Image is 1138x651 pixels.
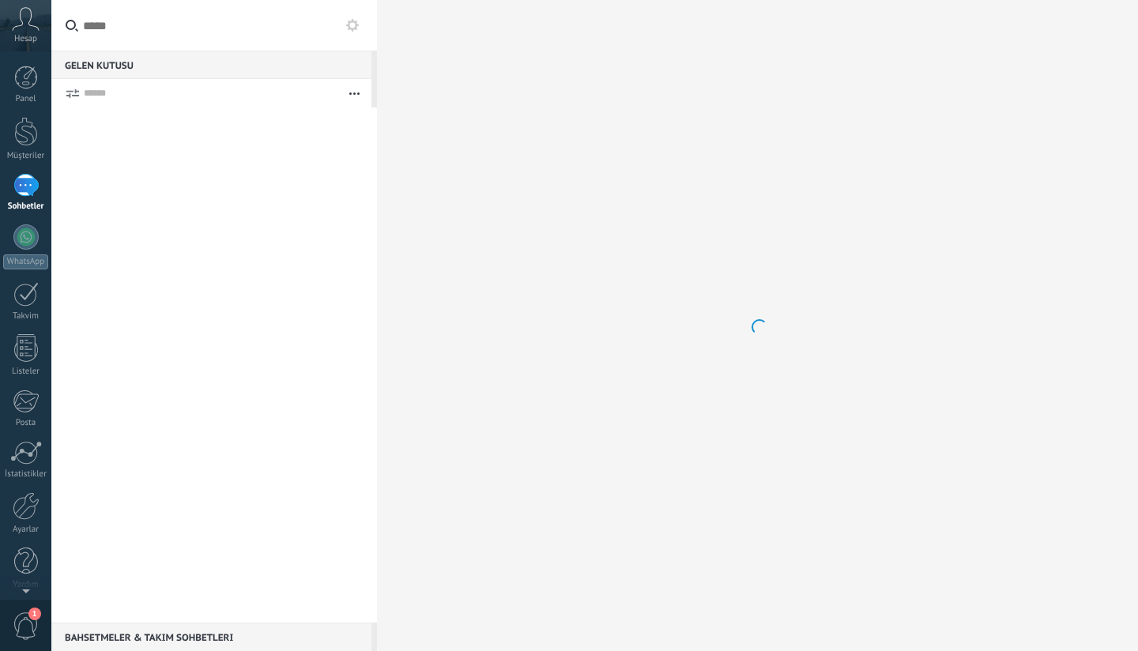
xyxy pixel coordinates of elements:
[3,201,49,212] div: Sohbetler
[28,608,41,620] span: 1
[14,34,37,44] span: Hesap
[3,151,49,161] div: Müşteriler
[337,79,371,107] button: Daha fazla
[3,525,49,535] div: Ayarlar
[51,51,371,79] div: Gelen Kutusu
[3,418,49,428] div: Posta
[3,311,49,322] div: Takvim
[3,254,48,269] div: WhatsApp
[51,623,371,651] div: Bahsetmeler & Takım sohbetleri
[3,94,49,104] div: Panel
[3,367,49,377] div: Listeler
[3,469,49,480] div: İstatistikler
